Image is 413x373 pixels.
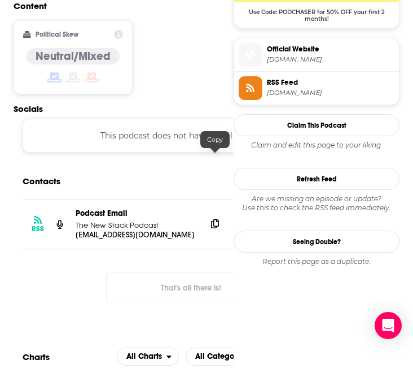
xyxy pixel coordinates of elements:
h2: Platforms [117,348,179,366]
span: All Charts [126,353,162,361]
h2: Political Skew [36,31,78,38]
h2: Content [14,1,359,11]
p: [EMAIL_ADDRESS][DOMAIN_NAME] [76,230,197,240]
span: All Categories [195,353,247,361]
button: Claim This Podcast [234,114,399,136]
span: feeds.simplecast.com [267,89,394,97]
h4: Neutral/Mixed [36,49,111,63]
div: Open Intercom Messenger [375,312,402,339]
p: The New Stack Podcast [76,220,197,230]
h2: Charts [23,352,50,362]
button: Nothing here. [106,272,275,302]
h2: Socials [14,103,368,114]
span: thenewstack.simplecast.com [267,55,394,64]
a: Seeing Double? [234,231,399,253]
span: RSS Feed [267,77,394,88]
span: Use Code: PODCHASER for 50% OFF your first 2 months! [234,2,399,23]
a: RSS Feed[DOMAIN_NAME] [239,76,394,100]
div: Claim and edit this page to your liking. [234,141,399,150]
div: This podcast does not have social handles yet. [23,119,359,153]
span: Official Website [267,44,394,54]
button: open menu [117,348,179,366]
button: Refresh Feed [234,168,399,190]
h2: Contacts [23,171,60,192]
h2: Categories [186,348,264,366]
p: Podcast Email [76,209,197,218]
h3: RSS [32,224,44,233]
button: open menu [186,348,264,366]
div: Are we missing an episode or update? Use this to check the RSS feed immediately. [234,194,399,212]
div: Copy [200,131,230,148]
div: Report this page as a duplicate. [234,257,399,266]
a: Official Website[DOMAIN_NAME] [239,43,394,67]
